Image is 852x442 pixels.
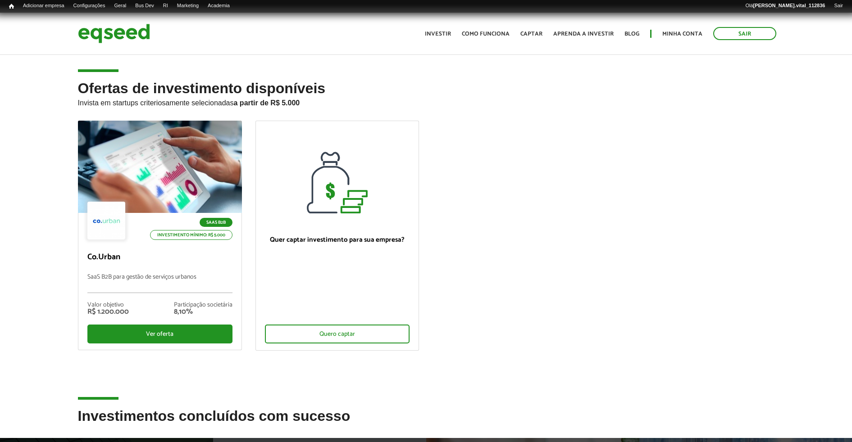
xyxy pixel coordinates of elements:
div: R$ 1.200.000 [87,308,129,316]
img: EqSeed [78,22,150,45]
strong: [PERSON_NAME].vital_112836 [753,3,825,8]
p: SaaS B2B para gestão de serviços urbanos [87,274,232,293]
a: Início [5,2,18,11]
h2: Investimentos concluídos com sucesso [78,408,775,437]
a: Captar [520,31,542,37]
a: Configurações [69,2,110,9]
div: Ver oferta [87,325,232,343]
span: Início [9,3,14,9]
a: Bus Dev [131,2,159,9]
a: Olá[PERSON_NAME].vital_112836 [741,2,829,9]
a: Academia [203,2,234,9]
a: Sair [829,2,847,9]
a: SaaS B2B Investimento mínimo: R$ 5.000 Co.Urban SaaS B2B para gestão de serviços urbanos Valor ob... [78,121,242,350]
a: Blog [624,31,639,37]
p: Investimento mínimo: R$ 5.000 [150,230,232,240]
a: Minha conta [662,31,702,37]
a: Aprenda a investir [553,31,614,37]
div: 8,10% [174,308,232,316]
a: Como funciona [462,31,510,37]
p: Co.Urban [87,253,232,262]
div: Valor objetivo [87,302,129,308]
a: Geral [109,2,131,9]
a: RI [159,2,173,9]
strong: a partir de R$ 5.000 [234,99,300,107]
a: Marketing [173,2,203,9]
div: Quero captar [265,325,410,343]
h2: Ofertas de investimento disponíveis [78,81,775,121]
a: Sair [713,27,776,40]
a: Investir [425,31,451,37]
p: Quer captar investimento para sua empresa? [265,236,410,244]
p: Invista em startups criteriosamente selecionadas [78,96,775,107]
div: Participação societária [174,302,232,308]
a: Quer captar investimento para sua empresa? Quero captar [255,121,419,351]
p: SaaS B2B [200,218,232,227]
a: Adicionar empresa [18,2,69,9]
